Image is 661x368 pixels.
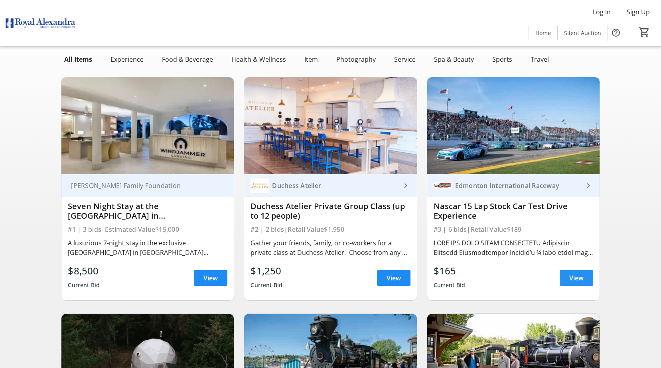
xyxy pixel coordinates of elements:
div: Food & Beverage [159,51,216,67]
div: Photography [333,51,379,67]
button: Log In [586,6,617,18]
div: Gather your friends, family, or co-workers for a private class at Duchess Atelier. Choose from an... [251,238,410,257]
div: Nascar 15 Lap Stock Car Test Drive Experience [434,202,593,221]
div: A luxurious 7-night stay in the exclusive [GEOGRAPHIC_DATA] in [GEOGRAPHIC_DATA][PERSON_NAME]. Vi... [68,238,227,257]
mat-icon: keyboard_arrow_right [584,181,593,190]
div: Current Bid [251,278,282,292]
a: View [560,270,593,286]
mat-icon: keyboard_arrow_right [401,181,410,190]
img: Duchess Atelier [251,176,269,195]
a: Silent Auction [558,25,608,40]
a: Home [529,25,557,40]
span: Sign Up [627,7,650,17]
div: $165 [434,264,466,278]
div: LORE IPS DOLO SITAM CONSECTETU Adipiscin Elitsedd Eiusmodtempor Incidid’u ¼ labo etdol magn aliqu... [434,238,593,257]
div: Sports [489,51,515,67]
img: Nascar 15 Lap Stock Car Test Drive Experience [427,77,600,174]
span: Log In [593,7,611,17]
button: Help [608,25,624,41]
div: Current Bid [68,278,100,292]
div: Health & Wellness [228,51,289,67]
div: $8,500 [68,264,100,278]
span: View [569,273,584,283]
div: Travel [527,51,552,67]
div: #1 | 3 bids | Estimated Value $15,000 [68,224,227,235]
div: $1,250 [251,264,282,278]
a: View [377,270,410,286]
div: Current Bid [434,278,466,292]
div: All Items [61,51,95,67]
div: Item [301,51,321,67]
img: Seven Night Stay at the Windjammer Landing Resort in St. Lucia + $5K Travel Voucher [61,77,234,174]
span: View [203,273,218,283]
div: Service [391,51,419,67]
div: Duchess Atelier Private Group Class (up to 12 people) [251,202,410,221]
span: View [387,273,401,283]
img: Duchess Atelier Private Group Class (up to 12 people) [244,77,416,174]
span: Silent Auction [564,29,601,37]
div: Duchess Atelier [269,182,401,190]
button: Cart [637,25,651,39]
div: #2 | 2 bids | Retail Value $1,950 [251,224,410,235]
a: Duchess AtelierDuchess Atelier [244,174,416,197]
span: Home [535,29,551,37]
div: Spa & Beauty [431,51,477,67]
div: [PERSON_NAME] Family Foundation [68,182,218,190]
a: View [194,270,227,286]
a: Edmonton International RacewayEdmonton International Raceway [427,174,600,197]
div: Edmonton International Raceway [452,182,584,190]
div: Experience [107,51,147,67]
img: Edmonton International Raceway [434,176,452,195]
div: #3 | 6 bids | Retail Value $189 [434,224,593,235]
div: Seven Night Stay at the [GEOGRAPHIC_DATA] in [GEOGRAPHIC_DATA][PERSON_NAME] + $5K Travel Voucher [68,202,227,221]
img: Royal Alexandra Hospital Foundation's Logo [5,3,76,43]
button: Sign Up [620,6,656,18]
